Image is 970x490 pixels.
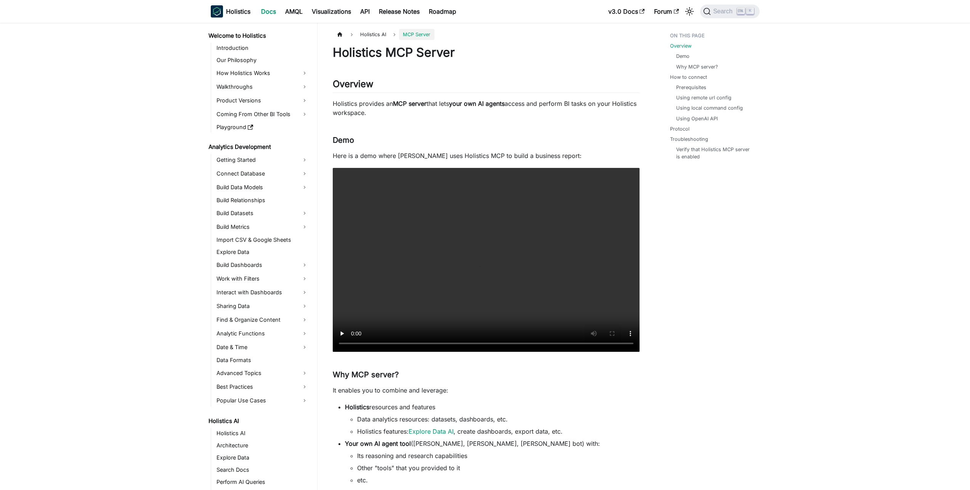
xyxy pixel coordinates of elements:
strong: Your own AI agent tool [345,440,411,447]
a: Getting Started [214,154,311,166]
strong: your own AI agents [449,100,505,107]
a: Popular Use Cases [214,394,311,407]
b: Holistics [226,7,250,16]
a: Architecture [214,440,311,451]
a: Best Practices [214,381,311,393]
li: resources and features [345,402,640,436]
a: Using OpenAI API [676,115,718,122]
h2: Overview [333,78,640,93]
a: Using local command config [676,104,743,112]
button: Switch between dark and light mode (currently light mode) [683,5,696,18]
a: Verify that Holistics MCP server is enabled [676,146,752,160]
a: Release Notes [374,5,424,18]
li: ([PERSON_NAME], [PERSON_NAME], [PERSON_NAME] bot) with: [345,439,640,485]
a: Find & Organize Content [214,314,311,326]
a: Why MCP server? [676,63,718,70]
a: Forum [649,5,683,18]
button: Search (Ctrl+K) [700,5,759,18]
a: Playground [214,122,311,132]
a: Holistics AI [214,428,311,439]
h1: Holistics MCP Server [333,45,640,60]
a: Explore Data [214,247,311,257]
a: Search Docs [214,464,311,475]
strong: MCP server [393,100,426,107]
a: v3.0 Docs [604,5,649,18]
a: Data Formats [214,355,311,366]
video: Your browser does not support embedding video, but you can . [333,168,640,352]
a: Our Philosophy [214,55,311,65]
a: Perform AI Queries [214,477,311,487]
span: Search [711,8,737,15]
a: Advanced Topics [214,367,311,379]
li: Data analytics resources: datasets, dashboards, etc. [357,415,640,424]
span: Holistics AI [356,29,390,40]
a: Build Dashboards [214,259,311,271]
li: Its reasoning and research capabilities [357,451,640,460]
a: Walkthroughs [214,81,311,93]
a: Home page [333,29,347,40]
a: AMQL [281,5,307,18]
a: Work with Filters [214,273,311,285]
li: etc. [357,476,640,485]
a: API [356,5,374,18]
a: How to connect [670,73,707,81]
h3: Demo [333,136,640,145]
a: Product Versions [214,94,311,107]
p: It enables you to combine and leverage: [333,386,640,395]
a: Build Datasets [214,207,311,219]
a: Analytic Functions [214,327,311,340]
a: Interact with Dashboards [214,286,311,298]
img: Holistics [211,5,223,18]
a: Sharing Data [214,300,311,312]
p: Here is a demo where [PERSON_NAME] uses Holistics MCP to build a business report: [333,151,640,160]
a: Build Metrics [214,221,311,233]
a: Docs [257,5,281,18]
strong: Holistics [345,403,369,411]
a: Overview [670,42,691,49]
li: Other "tools" that you provided to it [357,463,640,472]
a: Explore Data AI [409,428,454,435]
a: Build Data Models [214,181,311,193]
span: MCP Server [399,29,434,40]
a: Connect Database [214,168,311,180]
a: Troubleshooting [670,136,708,143]
a: HolisticsHolistics [211,5,250,18]
a: Build Relationships [214,195,311,206]
h3: Why MCP server? [333,370,640,380]
a: Explore Data [214,452,311,463]
a: Demo [676,53,689,60]
nav: Docs sidebar [203,23,317,490]
a: Welcome to Holistics [206,30,311,41]
p: Holistics provides an that lets access and perform BI tasks on your Holistics workspace. [333,99,640,117]
a: How Holistics Works [214,67,311,79]
a: Coming From Other BI Tools [214,108,311,120]
a: Analytics Development [206,142,311,152]
a: Import CSV & Google Sheets [214,235,311,245]
a: Protocol [670,125,689,132]
a: Holistics AI [206,416,311,426]
a: Using remote url config [676,94,731,101]
nav: Breadcrumbs [333,29,640,40]
a: Date & Time [214,341,311,353]
kbd: K [746,8,754,14]
a: Prerequisites [676,84,706,91]
li: Holistics features: , create dashboards, export data, etc. [357,427,640,436]
a: Roadmap [424,5,461,18]
a: Introduction [214,43,311,53]
a: Visualizations [307,5,356,18]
